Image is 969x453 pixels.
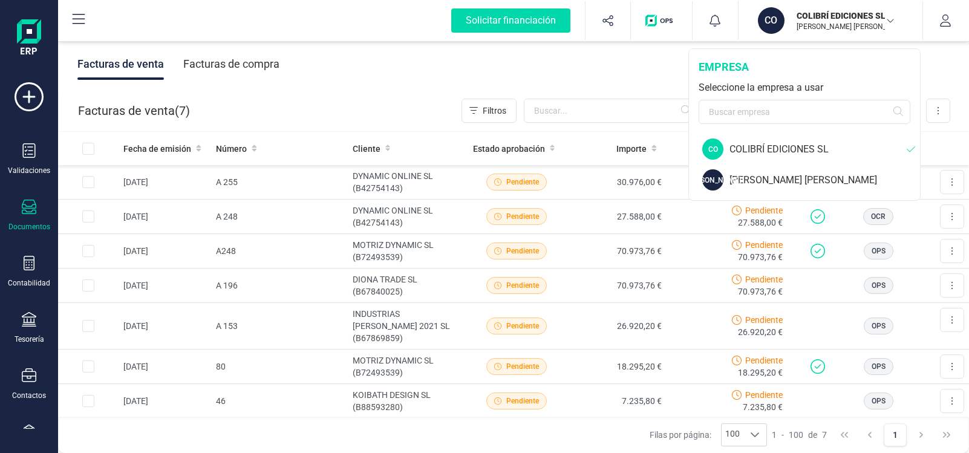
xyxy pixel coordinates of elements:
div: CO [758,7,785,34]
div: COLIBRÍ EDICIONES SL [729,142,907,157]
div: Contabilidad [8,278,50,288]
div: Filas por página: [650,423,767,446]
input: Buscar... [524,99,698,123]
td: 30.976,00 € [566,165,667,200]
span: 7 [179,102,186,119]
div: Facturas de venta [77,48,164,80]
p: COLIBRÍ EDICIONES SL [797,10,893,22]
span: Pendiente [745,354,783,367]
div: Row Selected 2ad12ee7-f628-4fc7-9263-4e319574ed1f [82,210,94,223]
td: MOTRIZ DYNAMIC SL (B72493539) [348,350,466,384]
button: COCOLIBRÍ EDICIONES SL[PERSON_NAME] [PERSON_NAME] [753,1,908,40]
span: 26.920,20 € [738,326,783,338]
td: DIONA TRADE SL (B67840025) [348,269,466,303]
div: Row Selected 321e63a3-d6a4-450b-af72-f833fb09a4b6 [82,395,94,407]
td: 27.588,00 € [566,200,667,234]
span: 7.235,80 € [743,401,783,413]
span: Filtros [483,105,506,117]
div: Row Selected c8e635e9-a4a9-4b07-9eda-c38693e3d09c [82,176,94,188]
button: Previous Page [858,423,881,446]
td: 46 [211,384,348,419]
span: de [808,429,817,441]
span: OPS [872,321,886,331]
span: 7 [822,429,827,441]
span: OPS [872,280,886,291]
td: A248 [211,234,348,269]
p: [PERSON_NAME] [PERSON_NAME] [797,22,893,31]
div: Validaciones [8,166,50,175]
div: Tesorería [15,334,44,344]
div: Seleccione la empresa a usar [699,80,910,95]
button: First Page [833,423,856,446]
td: [DATE] [119,165,211,200]
span: Fecha de emisión [123,143,191,155]
span: Pendiente [506,396,539,406]
span: Pendiente [745,389,783,401]
span: Pendiente [506,321,539,331]
div: Row Selected bd29dd48-d126-4aa5-b63d-b813014c505a [82,245,94,257]
span: 18.295,20 € [738,367,783,379]
span: OPS [872,246,886,256]
span: Pendiente [745,314,783,326]
div: [PERSON_NAME] [702,169,723,191]
div: All items unselected [82,143,94,155]
td: [DATE] [119,350,211,384]
span: 1 [772,429,777,441]
span: 70.973,76 € [738,251,783,263]
div: - [772,429,827,441]
span: Pendiente [506,211,539,222]
span: Número [216,143,247,155]
input: Buscar empresa [699,100,910,124]
span: OPS [872,396,886,406]
td: [DATE] [119,269,211,303]
td: A 153 [211,303,348,350]
button: Solicitar financiación [437,1,585,40]
span: Importe [616,143,647,155]
div: Facturas de venta ( ) [78,99,190,123]
span: Cliente [353,143,380,155]
button: Last Page [935,423,958,446]
div: Row Selected 24e5ccd8-5e2b-43b7-80ee-0c05ef8e9a25 [82,320,94,332]
td: KOIBATH DESIGN SL (B88593280) [348,384,466,419]
span: 100 [722,424,743,446]
span: Pendiente [506,177,539,187]
div: Documentos [8,222,50,232]
span: Pendiente [506,361,539,372]
span: Pendiente [745,273,783,285]
span: Estado aprobación [473,143,545,155]
td: 70.973,76 € [566,269,667,303]
td: 26.920,20 € [566,303,667,350]
button: Filtros [462,99,517,123]
td: A 248 [211,200,348,234]
span: Pendiente [745,204,783,217]
span: 27.588,00 € [738,217,783,229]
td: 80 [211,350,348,384]
td: A 196 [211,269,348,303]
td: [DATE] [119,200,211,234]
td: DYNAMIC ONLINE SL (B42754143) [348,165,466,200]
div: Row Selected c4356942-39d6-4f17-831c-29576c851243 [82,279,94,292]
td: 7.235,80 € [566,384,667,419]
span: 70.973,76 € [738,285,783,298]
td: [DATE] [119,234,211,269]
span: Pendiente [506,280,539,291]
td: A 255 [211,165,348,200]
img: Logo de OPS [645,15,677,27]
span: Pendiente [506,246,539,256]
button: Next Page [910,423,933,446]
div: Solicitar financiación [451,8,570,33]
td: [DATE] [119,384,211,419]
div: Contactos [12,391,46,400]
button: Page 1 [884,423,907,446]
img: Logo Finanedi [17,19,41,58]
div: [PERSON_NAME] [PERSON_NAME] [729,173,920,187]
div: Facturas de compra [183,48,279,80]
span: OPS [872,361,886,372]
td: MOTRIZ DYNAMIC SL (B72493539) [348,234,466,269]
div: Row Selected 08b3455a-fd57-4508-8bbe-ce9808d2c25a [82,360,94,373]
td: 70.973,76 € [566,234,667,269]
td: 18.295,20 € [566,350,667,384]
button: Logo de OPS [638,1,685,40]
span: 100 [789,429,803,441]
div: CO [702,139,723,160]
